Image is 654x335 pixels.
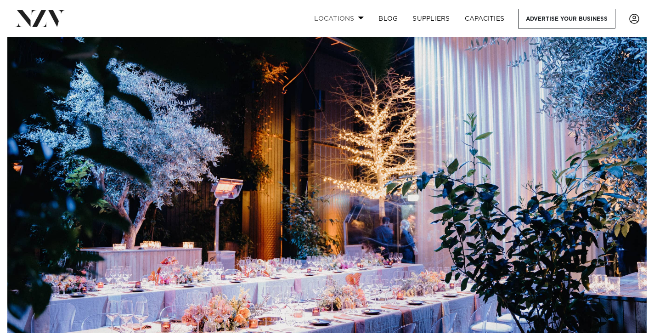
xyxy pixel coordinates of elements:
img: New Zealand Wedding Venues [7,23,647,333]
a: Locations [307,9,371,28]
a: BLOG [371,9,405,28]
a: Advertise your business [518,9,615,28]
a: Capacities [457,9,512,28]
img: nzv-logo.png [15,10,65,27]
a: SUPPLIERS [405,9,457,28]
